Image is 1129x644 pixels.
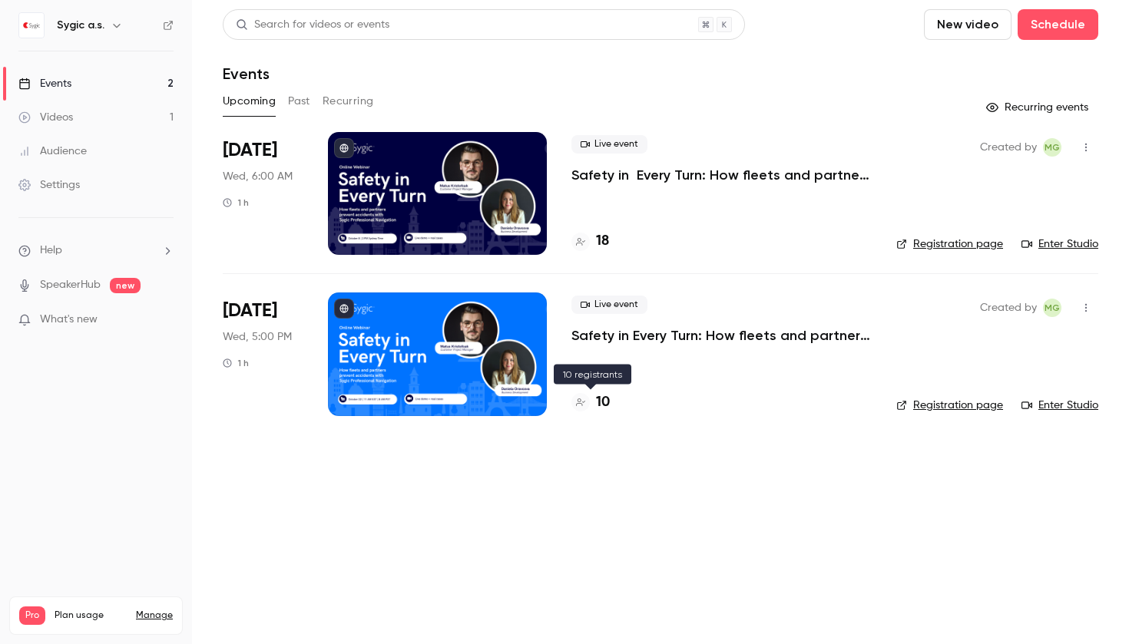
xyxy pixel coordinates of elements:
li: help-dropdown-opener [18,243,174,259]
a: Enter Studio [1021,398,1098,413]
div: Oct 22 Wed, 11:00 AM (America/New York) [223,292,303,415]
div: Oct 8 Wed, 3:00 PM (Australia/Sydney) [223,132,303,255]
a: 18 [571,231,609,252]
span: MG [1045,299,1060,317]
button: Recurring events [979,95,1098,120]
a: 10 [571,392,610,413]
div: 1 h [223,357,249,369]
h4: 10 [596,392,610,413]
a: Registration page [896,398,1003,413]
div: 1 h [223,197,249,209]
span: Live event [571,296,647,314]
button: Recurring [323,89,374,114]
span: Created by [980,138,1037,157]
span: Michaela Gálfiová [1043,299,1061,317]
span: Help [40,243,62,259]
span: Wed, 6:00 AM [223,169,293,184]
span: [DATE] [223,138,277,163]
a: Manage [136,609,173,622]
span: Michaela Gálfiová [1043,138,1061,157]
a: Safety in Every Turn: How fleets and partners prevent accidents with Sygic Professional Navigation [571,326,872,345]
a: Enter Studio [1021,236,1098,252]
button: Past [288,89,310,114]
button: New video [924,9,1011,40]
h1: Events [223,64,270,83]
span: Pro [19,606,45,625]
button: Upcoming [223,89,276,114]
h6: Sygic a.s. [57,18,104,33]
span: Wed, 5:00 PM [223,329,292,345]
span: new [110,278,141,293]
img: Sygic a.s. [19,13,44,38]
a: SpeakerHub [40,277,101,293]
a: Safety in Every Turn: How fleets and partners prevent accidents with Sygic Professional Navigation [571,166,872,184]
h4: 18 [596,231,609,252]
span: What's new [40,312,98,328]
div: Events [18,76,71,91]
div: Settings [18,177,80,193]
span: MG [1045,138,1060,157]
a: Registration page [896,236,1003,252]
span: Live event [571,135,647,154]
div: Search for videos or events [236,17,389,33]
span: [DATE] [223,299,277,323]
span: Created by [980,299,1037,317]
button: Schedule [1018,9,1098,40]
div: Videos [18,110,73,125]
div: Audience [18,144,87,159]
span: Plan usage [55,609,127,622]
